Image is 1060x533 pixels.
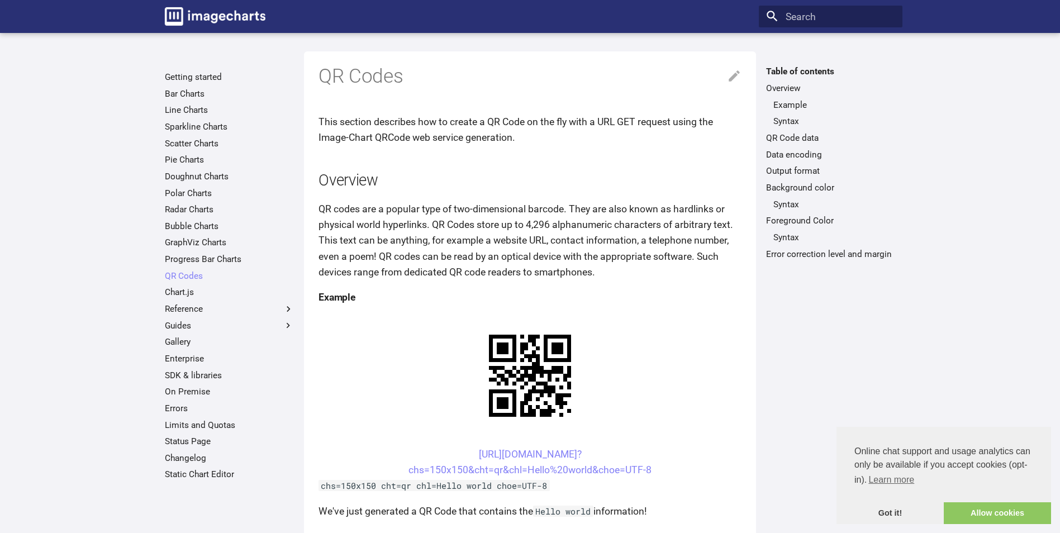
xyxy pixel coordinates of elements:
[165,469,294,480] a: Static Chart Editor
[165,188,294,199] a: Polar Charts
[766,165,895,177] a: Output format
[836,502,944,525] a: dismiss cookie message
[408,449,652,475] a: [URL][DOMAIN_NAME]?chs=150x150&cht=qr&chl=Hello%20world&choe=UTF-8
[165,88,294,99] a: Bar Charts
[533,506,593,517] code: Hello world
[766,249,895,260] a: Error correction level and margin
[759,6,902,28] input: Search
[160,2,270,30] a: Image-Charts documentation
[165,204,294,215] a: Radar Charts
[165,121,294,132] a: Sparkline Charts
[165,138,294,149] a: Scatter Charts
[165,154,294,165] a: Pie Charts
[836,427,1051,524] div: cookieconsent
[319,480,550,491] code: chs=150x150 cht=qr chl=Hello world choe=UTF-8
[759,66,902,259] nav: Table of contents
[469,315,591,436] img: chart
[165,370,294,381] a: SDK & libraries
[165,303,294,315] label: Reference
[766,149,895,160] a: Data encoding
[165,320,294,331] label: Guides
[165,270,294,282] a: QR Codes
[165,7,265,26] img: logo
[165,353,294,364] a: Enterprise
[165,436,294,447] a: Status Page
[165,104,294,116] a: Line Charts
[773,99,895,111] a: Example
[319,114,741,145] p: This section describes how to create a QR Code on the fly with a URL GET request using the Image-...
[165,171,294,182] a: Doughnut Charts
[854,445,1033,488] span: Online chat support and usage analytics can only be available if you accept cookies (opt-in).
[766,83,895,94] a: Overview
[766,199,895,210] nav: Background color
[766,215,895,226] a: Foreground Color
[319,201,741,280] p: QR codes are a popular type of two-dimensional barcode. They are also known as hardlinks or physi...
[867,472,916,488] a: learn more about cookies
[165,420,294,431] a: Limits and Quotas
[165,287,294,298] a: Chart.js
[165,72,294,83] a: Getting started
[165,237,294,248] a: GraphViz Charts
[165,221,294,232] a: Bubble Charts
[165,254,294,265] a: Progress Bar Charts
[773,116,895,127] a: Syntax
[759,66,902,77] label: Table of contents
[766,232,895,243] nav: Foreground Color
[773,199,895,210] a: Syntax
[766,182,895,193] a: Background color
[319,64,741,89] h1: QR Codes
[766,132,895,144] a: QR Code data
[165,403,294,414] a: Errors
[319,503,741,519] p: We've just generated a QR Code that contains the information!
[773,232,895,243] a: Syntax
[766,99,895,127] nav: Overview
[319,170,741,192] h2: Overview
[165,386,294,397] a: On Premise
[165,336,294,348] a: Gallery
[319,289,741,305] h4: Example
[944,502,1051,525] a: allow cookies
[165,453,294,464] a: Changelog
